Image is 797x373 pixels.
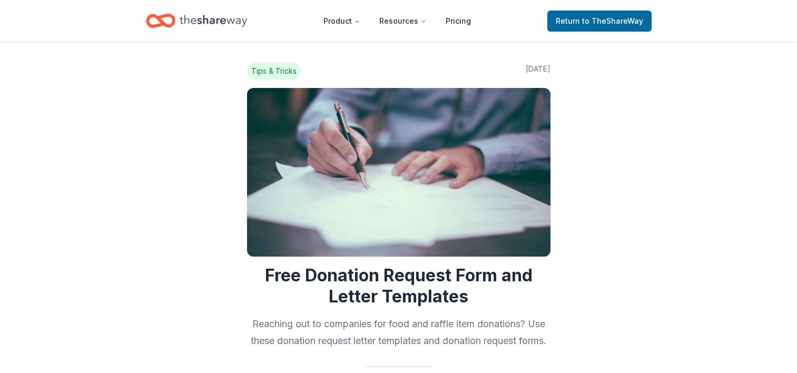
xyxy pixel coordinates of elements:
span: Tips & Tricks [247,63,301,80]
a: Home [146,8,247,33]
span: to TheShareWay [582,16,643,25]
a: Pricing [437,11,479,32]
button: Resources [371,11,435,32]
span: Return [556,15,643,27]
span: [DATE] [526,63,550,80]
img: Image for Free Donation Request Form and Letter Templates [247,88,550,257]
h2: Reaching out to companies for food and raffle item donations? Use these donation request letter t... [247,316,550,349]
button: Product [315,11,369,32]
a: Returnto TheShareWay [547,11,652,32]
nav: Main [315,8,479,33]
h1: Free Donation Request Form and Letter Templates [247,265,550,307]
